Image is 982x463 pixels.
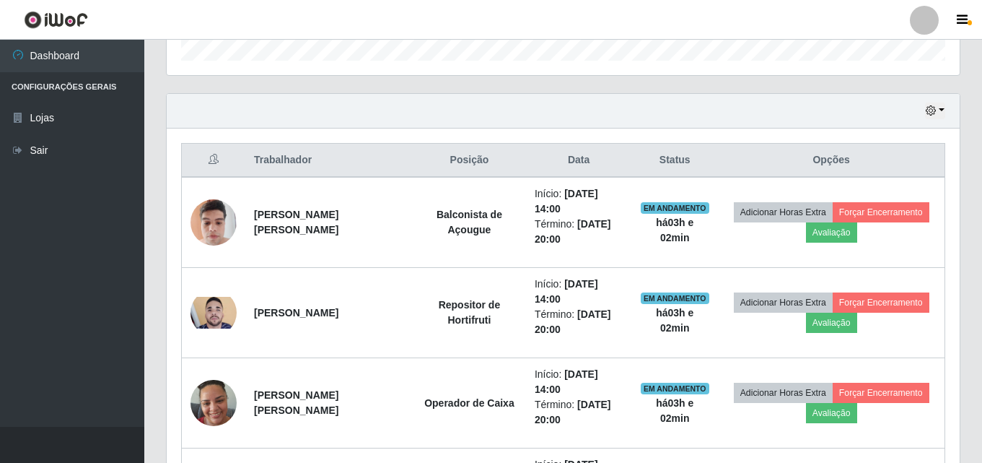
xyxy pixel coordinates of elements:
[535,278,598,305] time: [DATE] 14:00
[190,297,237,329] img: 1724758251870.jpeg
[526,144,631,178] th: Data
[656,307,693,334] strong: há 03 h e 02 min
[254,389,338,416] strong: [PERSON_NAME] [PERSON_NAME]
[535,397,623,428] li: Término:
[24,11,88,29] img: CoreUI Logo
[734,383,833,403] button: Adicionar Horas Extra
[631,144,718,178] th: Status
[535,277,623,307] li: Início:
[656,397,693,424] strong: há 03 h e 02 min
[833,202,929,222] button: Forçar Encerramento
[833,383,929,403] button: Forçar Encerramento
[641,202,709,214] span: EM ANDAMENTO
[535,307,623,337] li: Término:
[535,186,623,217] li: Início:
[424,397,514,409] strong: Operador de Caixa
[439,299,501,326] strong: Repositor de Hortifruti
[535,188,598,215] time: [DATE] 14:00
[535,217,623,247] li: Término:
[833,293,929,313] button: Forçar Encerramento
[718,144,944,178] th: Opções
[806,403,857,423] button: Avaliação
[641,293,709,304] span: EM ANDAMENTO
[413,144,526,178] th: Posição
[535,367,623,397] li: Início:
[535,368,598,395] time: [DATE] 14:00
[734,202,833,222] button: Adicionar Horas Extra
[190,372,237,433] img: 1712933645778.jpeg
[190,191,237,253] img: 1742405016115.jpeg
[734,293,833,313] button: Adicionar Horas Extra
[806,313,857,333] button: Avaliação
[806,222,857,243] button: Avaliação
[254,307,338,319] strong: [PERSON_NAME]
[437,209,502,235] strong: Balconista de Açougue
[656,217,693,243] strong: há 03 h e 02 min
[254,209,338,235] strong: [PERSON_NAME] [PERSON_NAME]
[641,383,709,394] span: EM ANDAMENTO
[245,144,413,178] th: Trabalhador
